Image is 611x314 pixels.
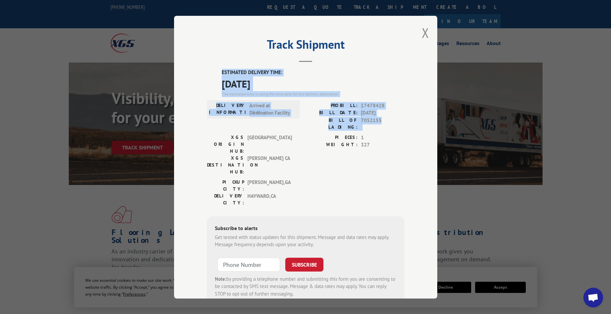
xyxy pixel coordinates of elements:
[306,134,358,141] label: PIECES:
[306,117,358,130] label: BILL OF LADING:
[209,102,246,117] label: DELIVERY INFORMATION:
[422,24,429,41] button: Close modal
[361,117,404,130] span: 7052155
[215,275,396,298] div: by providing a telephone number and submitting this form you are consenting to be contacted by SM...
[247,178,292,192] span: [PERSON_NAME] , GA
[361,109,404,117] span: [DATE]
[215,275,226,282] strong: Note:
[222,91,404,97] div: The estimated time is using the time zone for the delivery destination.
[361,134,404,141] span: 1
[222,76,404,91] span: [DATE]
[215,224,396,233] div: Subscribe to alerts
[306,102,358,109] label: PROBILL:
[207,154,244,175] label: XGS DESTINATION HUB:
[247,192,292,206] span: HAYWARD , CA
[207,192,244,206] label: DELIVERY CITY:
[217,257,280,271] input: Phone Number
[583,288,603,307] div: Open chat
[222,69,404,76] label: ESTIMATED DELIVERY TIME:
[306,109,358,117] label: BILL DATE:
[207,40,404,52] h2: Track Shipment
[285,257,323,271] button: SUBSCRIBE
[361,141,404,149] span: 327
[207,178,244,192] label: PICKUP CITY:
[306,141,358,149] label: WEIGHT:
[247,154,292,175] span: [PERSON_NAME] CA
[247,134,292,154] span: [GEOGRAPHIC_DATA]
[207,134,244,154] label: XGS ORIGIN HUB:
[215,233,396,248] div: Get texted with status updates for this shipment. Message and data rates may apply. Message frequ...
[361,102,404,109] span: 17478428
[249,102,294,117] span: Arrived at Destination Facility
